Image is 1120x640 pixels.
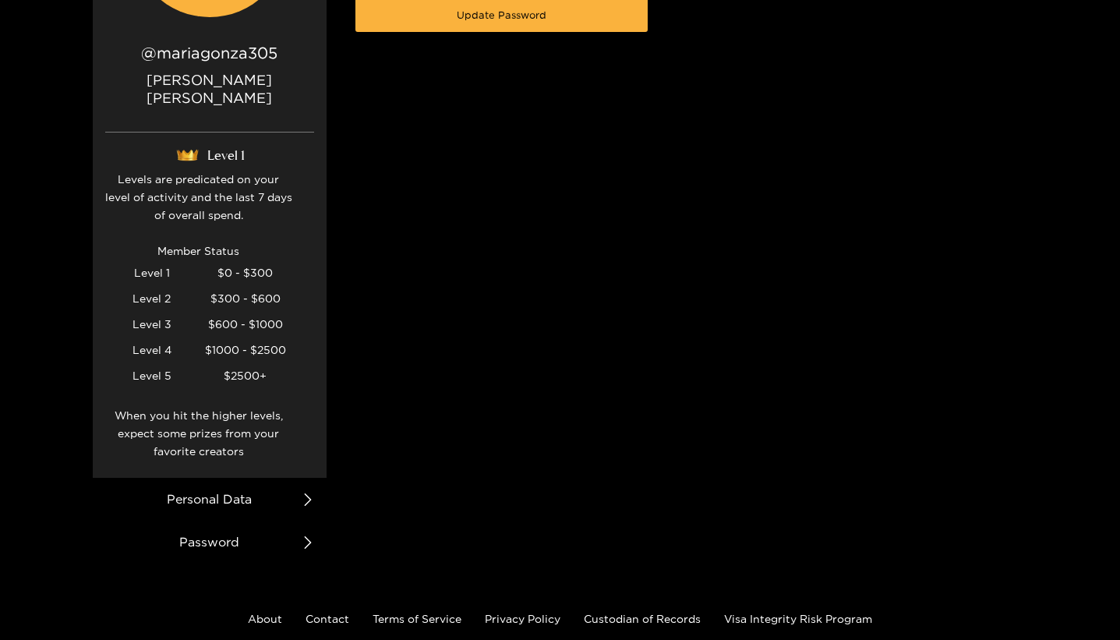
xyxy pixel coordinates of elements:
span: Level 1 [207,147,245,163]
li: Personal Data [93,478,327,521]
div: $1000 - $2500 [199,337,292,362]
a: Custodian of Records [584,613,701,624]
a: Contact [306,613,349,624]
div: Level 2 [105,285,199,311]
a: Terms of Service [373,613,461,624]
a: Visa Integrity Risk Program [724,613,872,624]
div: $600 - $1000 [199,311,292,337]
li: Password [93,521,327,564]
div: Level 3 [105,311,199,337]
div: Level 5 [105,362,199,388]
span: Update Password [457,7,546,23]
div: $300 - $600 [199,285,292,311]
p: [PERSON_NAME] [PERSON_NAME] [105,71,314,133]
div: $0 - $300 [199,260,292,285]
img: crown1.webp [174,147,201,164]
div: Level 4 [105,337,199,362]
h2: @ mariagonza305 [105,42,314,63]
div: Levels are predicated on your level of activity and the last 7 days of overall spend. Member Stat... [105,170,292,478]
div: Level 1 [105,260,199,285]
a: About [248,613,282,624]
div: $2500+ [199,362,292,388]
a: Privacy Policy [485,613,560,624]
